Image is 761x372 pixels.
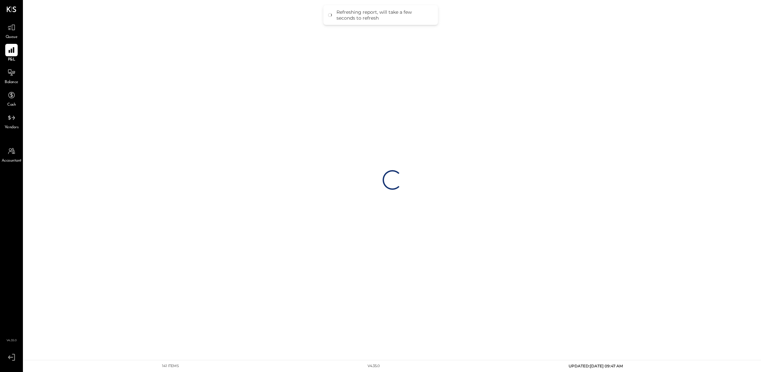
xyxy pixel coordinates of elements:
[0,44,23,63] a: P&L
[0,112,23,131] a: Vendors
[0,145,23,164] a: Accountant
[7,102,16,108] span: Cash
[162,363,179,369] div: 141 items
[0,89,23,108] a: Cash
[2,158,22,164] span: Accountant
[336,9,431,21] div: Refreshing report, will take a few seconds to refresh
[0,66,23,85] a: Balance
[368,363,380,369] div: v 4.35.0
[6,34,18,40] span: Queue
[5,125,19,131] span: Vendors
[569,363,623,368] span: UPDATED: [DATE] 09:47 AM
[8,57,15,63] span: P&L
[0,21,23,40] a: Queue
[5,80,18,85] span: Balance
